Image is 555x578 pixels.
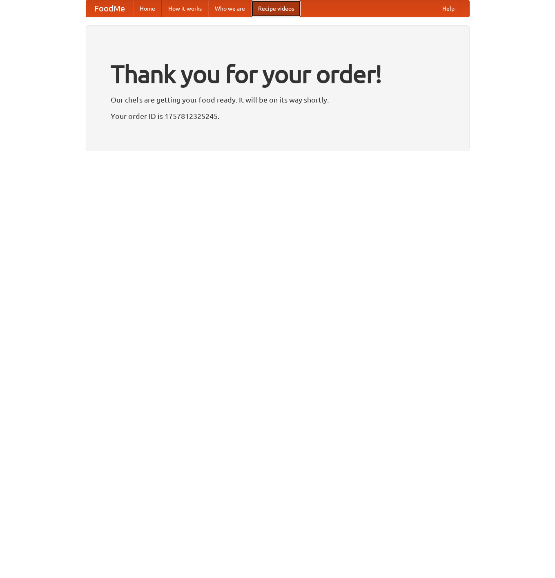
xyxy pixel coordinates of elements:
[111,54,445,94] h1: Thank you for your order!
[436,0,461,17] a: Help
[111,94,445,106] p: Our chefs are getting your food ready. It will be on its way shortly.
[133,0,162,17] a: Home
[252,0,301,17] a: Recipe videos
[86,0,133,17] a: FoodMe
[162,0,208,17] a: How it works
[208,0,252,17] a: Who we are
[111,110,445,122] p: Your order ID is 1757812325245.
